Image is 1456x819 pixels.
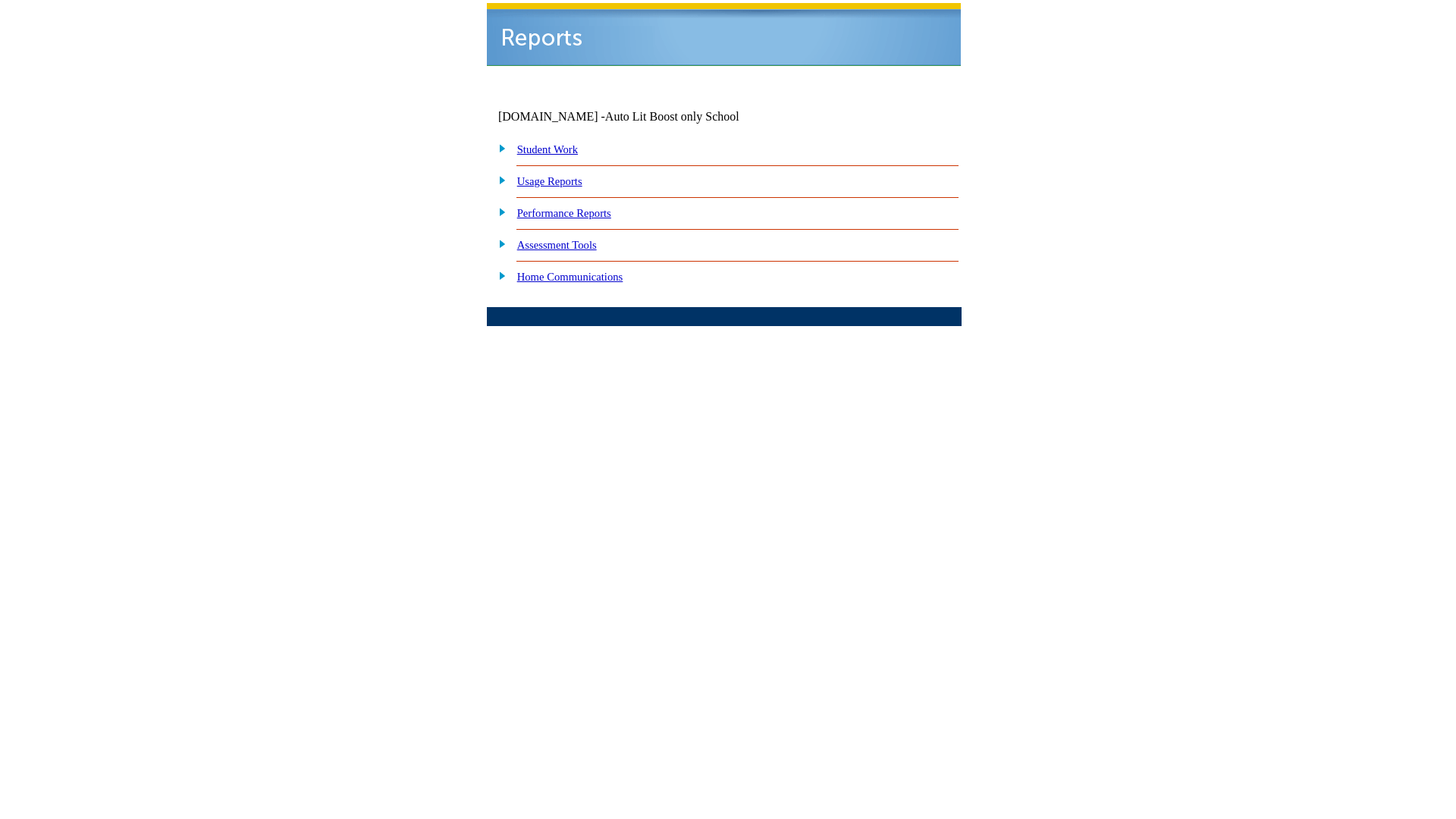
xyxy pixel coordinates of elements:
[491,237,507,250] img: plus.gif
[517,143,578,155] a: Student Work
[491,141,507,155] img: plus.gif
[491,173,507,187] img: plus.gif
[491,268,507,282] img: plus.gif
[517,175,582,187] a: Usage Reports
[487,3,961,66] img: header
[498,110,777,124] td: [DOMAIN_NAME] -
[517,271,623,283] a: Home Communications
[517,207,611,219] a: Performance Reports
[605,110,739,123] nobr: Auto Lit Boost only School
[491,205,507,218] img: plus.gif
[517,239,597,251] a: Assessment Tools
